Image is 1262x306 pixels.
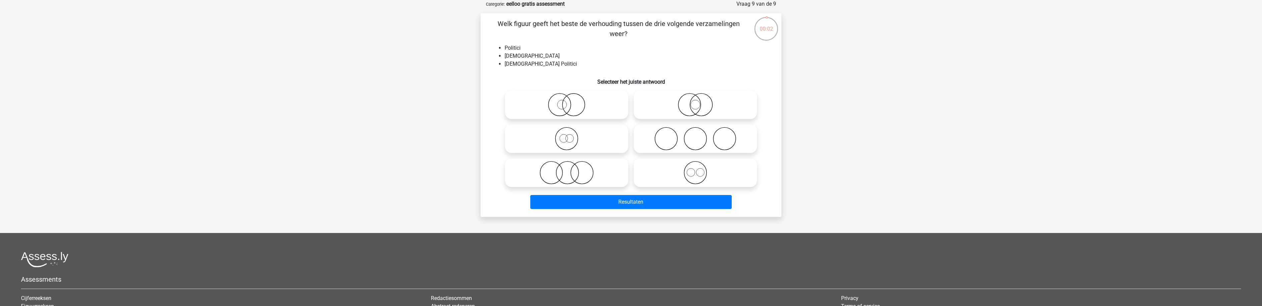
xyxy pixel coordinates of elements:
li: Politici [505,44,771,52]
li: [DEMOGRAPHIC_DATA] [505,52,771,60]
a: Redactiesommen [431,295,472,301]
img: Assessly logo [21,252,68,267]
p: Welk figuur geeft het beste de verhouding tussen de drie volgende verzamelingen weer? [491,19,746,39]
h6: Selecteer het juiste antwoord [491,73,771,85]
small: Categorie: [486,2,505,7]
h5: Assessments [21,275,1241,283]
div: 00:02 [754,16,779,33]
button: Resultaten [530,195,732,209]
a: Privacy [841,295,858,301]
strong: eelloo gratis assessment [506,1,565,7]
a: Cijferreeksen [21,295,51,301]
li: [DEMOGRAPHIC_DATA] Politici [505,60,771,68]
